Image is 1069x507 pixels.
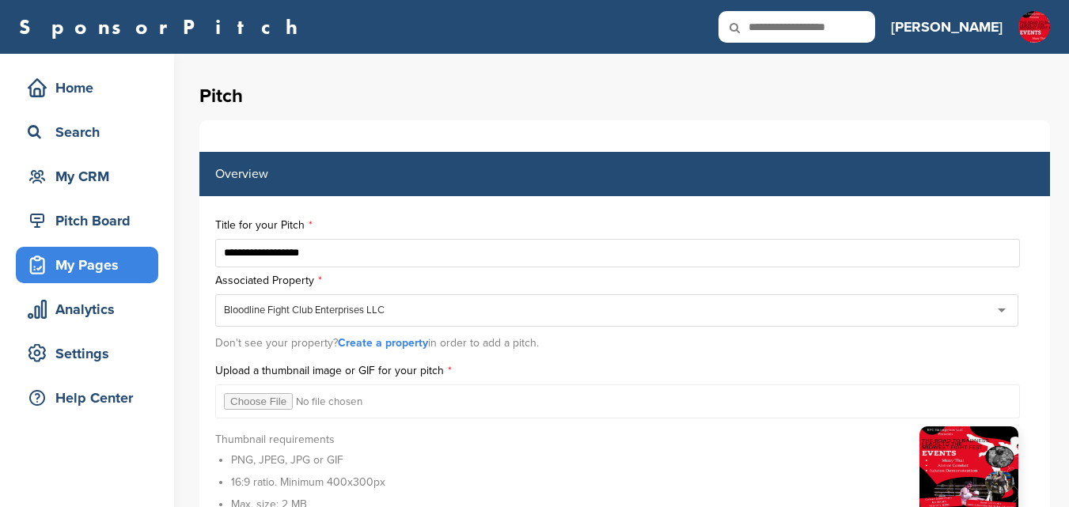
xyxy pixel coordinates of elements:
div: Search [24,118,158,146]
div: Help Center [24,384,158,412]
div: Home [24,74,158,102]
a: SponsorPitch [19,17,308,37]
a: Create a property [338,336,428,350]
a: My Pages [16,247,158,283]
a: My CRM [16,158,158,195]
label: Overview [215,168,268,180]
div: Don't see your property? in order to add a pitch. [215,329,1034,358]
div: Bloodline Fight Club Enterprises LLC [224,303,385,317]
li: PNG, JPEG, JPG or GIF [231,452,385,468]
h3: [PERSON_NAME] [891,16,1003,38]
h1: Pitch [199,82,1050,111]
a: Settings [16,335,158,372]
div: My CRM [24,162,158,191]
a: Home [16,70,158,106]
label: Associated Property [215,275,1034,286]
a: Analytics [16,291,158,327]
div: My Pages [24,251,158,279]
a: Search [16,114,158,150]
label: Upload a thumbnail image or GIF for your pitch [215,365,1034,376]
div: Pitch Board [24,206,158,235]
label: Title for your Pitch [215,220,1034,231]
a: [PERSON_NAME] [891,9,1003,44]
a: Pitch Board [16,202,158,239]
li: 16:9 ratio. Minimum 400x300px [231,474,385,490]
a: Help Center [16,380,158,416]
div: Analytics [24,295,158,323]
div: Settings [24,339,158,368]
